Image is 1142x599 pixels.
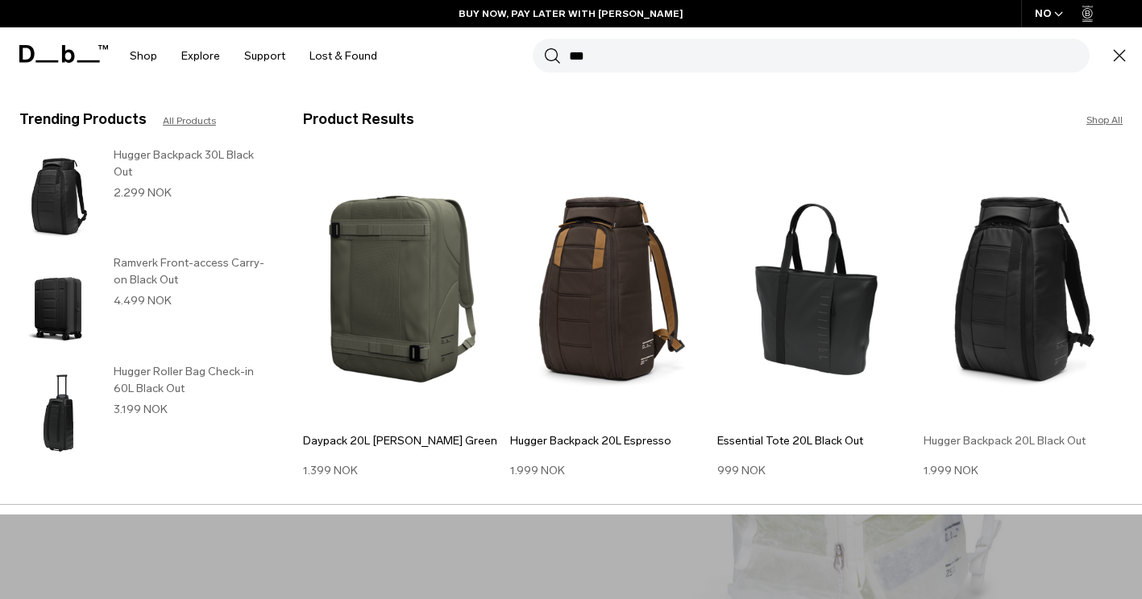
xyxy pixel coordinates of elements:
a: All Products [163,114,216,128]
img: Hugger Backpack 20L Black Out [924,155,1123,423]
h3: Hugger Backpack 20L Black Out [924,432,1123,449]
a: Hugger Roller Bag Check-in 60L Black Out Hugger Roller Bag Check-in 60L Black Out 3.199 NOK [19,363,271,463]
img: Ramverk Front-access Carry-on Black Out [19,254,98,354]
h3: Trending Products [19,109,147,130]
a: Ramverk Front-access Carry-on Black Out Ramverk Front-access Carry-on Black Out 4.499 NOK [19,254,271,354]
a: Hugger Backpack 20L Espresso Hugger Backpack 20L Espresso 1.999 NOK [510,155,709,479]
h3: Daypack 20L [PERSON_NAME] Green [303,432,502,449]
h3: Hugger Backpack 30L Black Out [114,147,271,180]
h3: Hugger Backpack 20L Espresso [510,432,709,449]
span: 1.999 NOK [510,464,565,477]
a: Explore [181,27,220,85]
h3: Hugger Roller Bag Check-in 60L Black Out [114,363,271,397]
span: 3.199 NOK [114,403,168,416]
a: Support [244,27,285,85]
h3: Essential Tote 20L Black Out [717,432,916,449]
nav: Main Navigation [118,27,389,85]
img: Hugger Backpack 20L Espresso [510,155,709,423]
a: BUY NOW, PAY LATER WITH [PERSON_NAME] [459,6,683,21]
span: 4.499 NOK [114,294,172,308]
img: Daypack 20L Moss Green [303,155,502,423]
h3: Product Results [303,109,712,130]
a: Shop All [1086,113,1123,127]
img: Hugger Roller Bag Check-in 60L Black Out [19,363,98,463]
a: Essential Tote 20L Black Out Essential Tote 20L Black Out 999 NOK [717,155,916,479]
a: Lost & Found [309,27,377,85]
img: Essential Tote 20L Black Out [717,155,916,423]
img: Hugger Backpack 30L Black Out [19,147,98,246]
a: Shop [130,27,157,85]
span: 1.399 NOK [303,464,358,477]
a: Hugger Backpack 30L Black Out Hugger Backpack 30L Black Out 2.299 NOK [19,147,271,246]
span: 1.999 NOK [924,464,978,477]
a: Hugger Backpack 20L Black Out Hugger Backpack 20L Black Out 1.999 NOK [924,155,1123,479]
a: Daypack 20L Moss Green Daypack 20L [PERSON_NAME] Green 1.399 NOK [303,155,502,479]
h3: Ramverk Front-access Carry-on Black Out [114,254,271,288]
span: 999 NOK [717,464,766,477]
span: 2.299 NOK [114,186,172,200]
